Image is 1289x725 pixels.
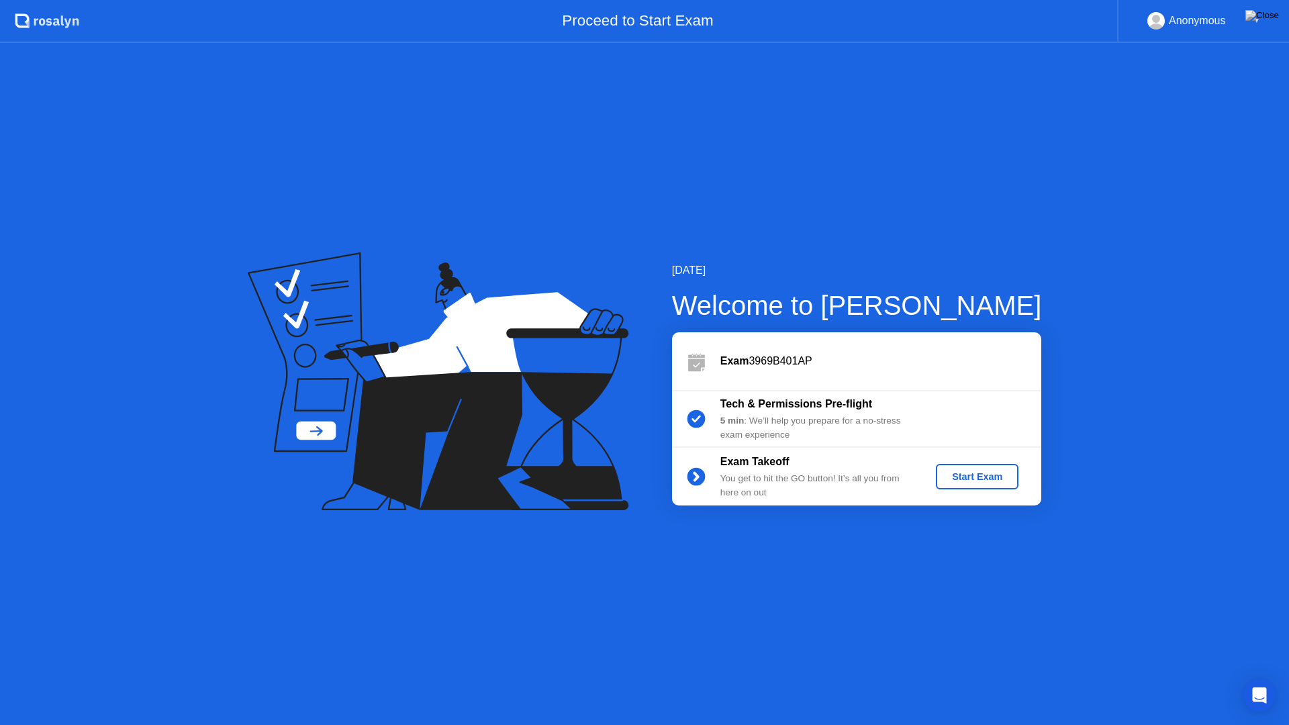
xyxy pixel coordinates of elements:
div: You get to hit the GO button! It’s all you from here on out [720,472,914,499]
b: 5 min [720,416,745,426]
button: Start Exam [936,464,1018,489]
div: Anonymous [1169,12,1226,30]
div: Open Intercom Messenger [1243,679,1276,712]
div: : We’ll help you prepare for a no-stress exam experience [720,414,914,442]
div: Start Exam [941,471,1013,482]
div: Welcome to [PERSON_NAME] [672,285,1042,326]
div: 3969B401AP [720,353,1041,369]
img: Close [1245,10,1279,21]
b: Exam [720,355,749,367]
div: [DATE] [672,262,1042,279]
b: Exam Takeoff [720,456,790,467]
b: Tech & Permissions Pre-flight [720,398,872,409]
